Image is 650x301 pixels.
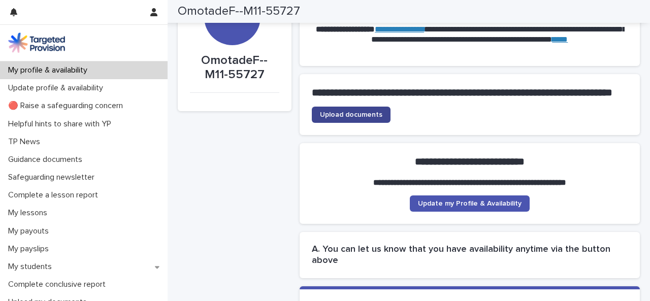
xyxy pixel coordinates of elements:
p: My payslips [4,244,57,254]
p: Complete conclusive report [4,280,114,289]
p: My students [4,262,60,272]
p: 🔴 Raise a safeguarding concern [4,101,131,111]
img: M5nRWzHhSzIhMunXDL62 [8,32,65,53]
p: OmotadeF--M11-55727 [190,53,279,83]
p: Safeguarding newsletter [4,173,103,182]
p: TP News [4,137,48,147]
p: My profile & availability [4,65,95,75]
span: Update my Profile & Availability [418,200,522,207]
p: Guidance documents [4,155,90,164]
p: My payouts [4,226,57,236]
span: Upload documents [320,111,382,118]
p: Helpful hints to share with YP [4,119,119,129]
p: Update profile & availability [4,83,111,93]
h2: A. You can let us know that you have availability anytime via the button above [312,244,628,266]
p: My lessons [4,208,55,218]
a: Update my Profile & Availability [410,195,530,212]
a: Upload documents [312,107,391,123]
h2: OmotadeF--M11-55727 [178,4,300,19]
p: Complete a lesson report [4,190,106,200]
